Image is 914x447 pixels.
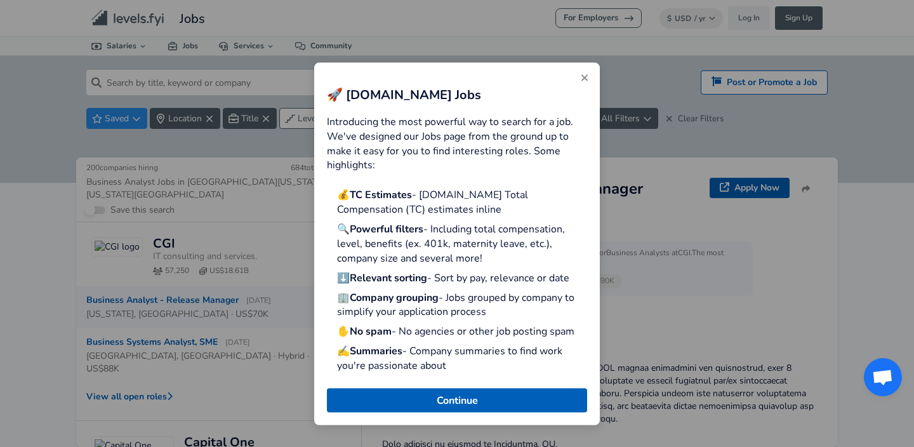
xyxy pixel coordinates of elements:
[337,222,587,266] p: 🔍 - Including total compensation, level, benefits (ex. 401k, maternity leave, etc.), company size...
[327,388,587,412] button: Close
[350,344,402,358] strong: Summaries
[337,344,587,373] p: ✍️ - Company summaries to find work you're passionate about
[574,68,595,89] button: Close
[350,324,392,338] strong: No spam
[350,270,427,284] strong: Relevant sorting
[337,188,587,217] p: 💰 - [DOMAIN_NAME] Total Compensation (TC) estimates inline
[337,290,587,319] p: 🏢 - Jobs grouped by company to simplify your application process
[337,270,587,285] p: ⬇️ - Sort by pay, relevance or date
[350,290,439,304] strong: Company grouping
[327,86,587,104] h2: 🚀 [DOMAIN_NAME] Jobs
[337,324,587,339] p: ✋ - No agencies or other job posting spam
[350,188,412,202] strong: TC Estimates
[350,222,423,236] strong: Powerful filters
[327,114,587,173] p: Introducing the most powerful way to search for a job. We've designed our Jobs page from the grou...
